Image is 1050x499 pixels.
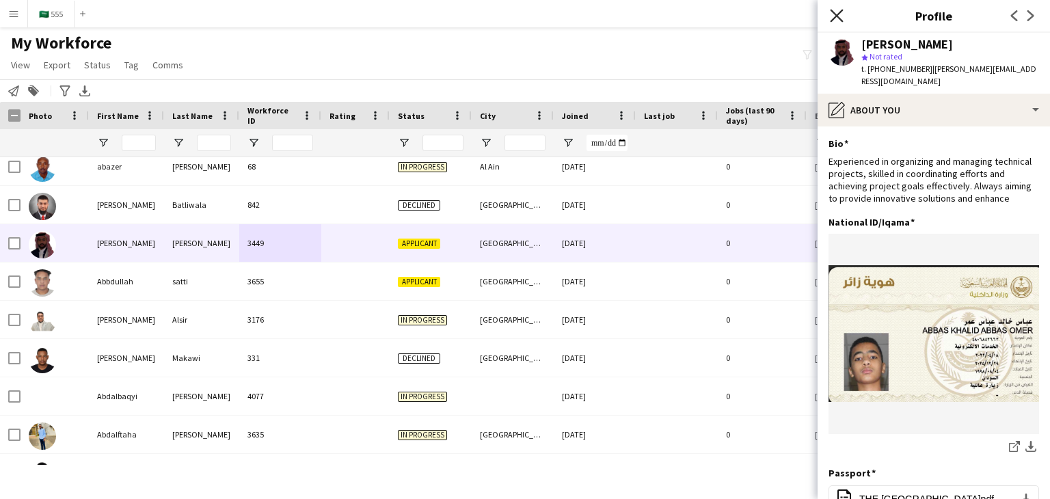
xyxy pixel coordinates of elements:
button: Open Filter Menu [247,137,260,149]
a: View [5,56,36,74]
div: Alsir [164,301,239,338]
div: Abdalftaha [89,416,164,453]
input: Joined Filter Input [587,135,628,151]
div: ABDALLA [89,454,164,491]
img: IMG_6923.jpeg [829,265,1039,402]
button: Open Filter Menu [172,137,185,149]
input: City Filter Input [504,135,546,151]
span: My Workforce [11,33,111,53]
a: Status [79,56,116,74]
app-action-btn: Notify workforce [5,83,22,99]
div: 1311 [239,454,321,491]
span: Applicant [398,239,440,249]
div: [DATE] [554,301,636,338]
input: Last Name Filter Input [197,135,231,151]
div: [PERSON_NAME] [164,224,239,262]
div: [GEOGRAPHIC_DATA] [472,416,554,453]
button: Open Filter Menu [815,137,827,149]
span: t. [PHONE_NUMBER] [861,64,932,74]
span: Applicant [398,277,440,287]
div: 0 [718,224,807,262]
div: [PERSON_NAME] [89,186,164,224]
input: First Name Filter Input [122,135,156,151]
a: Tag [119,56,144,74]
div: Experienced in organizing and managing technical projects, skilled in coordinating efforts and ac... [829,155,1039,205]
div: 4077 [239,377,321,415]
div: [PERSON_NAME] [89,339,164,377]
a: Export [38,56,76,74]
div: [DATE] [554,339,636,377]
span: In progress [398,430,447,440]
span: City [480,111,496,121]
span: Status [84,59,111,71]
div: ABUBAKER [164,454,239,491]
app-action-btn: Add to tag [25,83,42,99]
div: [PERSON_NAME] [164,148,239,185]
h3: National ID/Iqama [829,216,915,228]
div: Makawi [164,339,239,377]
div: [GEOGRAPHIC_DATA] [472,186,554,224]
img: Abdalaziz Alsir [29,308,56,335]
span: Photo [29,111,52,121]
div: [PERSON_NAME] [164,416,239,453]
div: 3635 [239,416,321,453]
div: Al Ain [472,148,554,185]
img: Abbas Batliwala [29,193,56,220]
div: 0 [718,186,807,224]
div: 0 [718,262,807,300]
img: Abdalaziz Makawi [29,346,56,373]
div: 0 [718,301,807,338]
span: Not rated [870,51,902,62]
div: Abdalbaqyi [89,377,164,415]
span: Export [44,59,70,71]
span: First Name [97,111,139,121]
div: [GEOGRAPHIC_DATA] [472,339,554,377]
button: Open Filter Menu [398,137,410,149]
h3: Profile [818,7,1050,25]
app-action-btn: Advanced filters [57,83,73,99]
div: [PERSON_NAME] [89,224,164,262]
h3: Passport [829,467,876,479]
div: [DATE] [554,262,636,300]
div: 3655 [239,262,321,300]
div: 3176 [239,301,321,338]
div: [DATE] [554,416,636,453]
span: Last job [644,111,675,121]
span: Workforce ID [247,105,297,126]
img: Abdalftaha Ibrahim [29,422,56,450]
button: Open Filter Menu [97,137,109,149]
div: About you [818,94,1050,126]
span: Declined [398,200,440,211]
span: Email [815,111,837,121]
span: Last Name [172,111,213,121]
span: Status [398,111,425,121]
span: In progress [398,392,447,402]
img: abazer sidahmed Mohammed [29,154,56,182]
div: 68 [239,148,321,185]
div: abazer [89,148,164,185]
span: Tag [124,59,139,71]
div: satti [164,262,239,300]
span: Declined [398,353,440,364]
div: [PERSON_NAME] [861,38,953,51]
div: [GEOGRAPHIC_DATA] [472,454,554,491]
div: [DATE] [554,186,636,224]
span: Rating [329,111,355,121]
input: Workforce ID Filter Input [272,135,313,151]
span: Jobs (last 90 days) [726,105,782,126]
div: Abbdullah [89,262,164,300]
img: Abbdullah satti [29,269,56,297]
div: [GEOGRAPHIC_DATA] [472,262,554,300]
span: In progress [398,162,447,172]
button: 🇸🇦 555 [28,1,75,27]
div: 0 [718,148,807,185]
img: Abbas Omer [29,231,56,258]
span: View [11,59,30,71]
app-action-btn: Export XLSX [77,83,93,99]
span: | [PERSON_NAME][EMAIL_ADDRESS][DOMAIN_NAME] [861,64,1036,86]
h3: Bio [829,137,848,150]
div: [GEOGRAPHIC_DATA] [472,301,554,338]
div: [DATE] [554,148,636,185]
img: ABDALLA ABUBAKER [29,461,56,488]
span: Comms [152,59,183,71]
